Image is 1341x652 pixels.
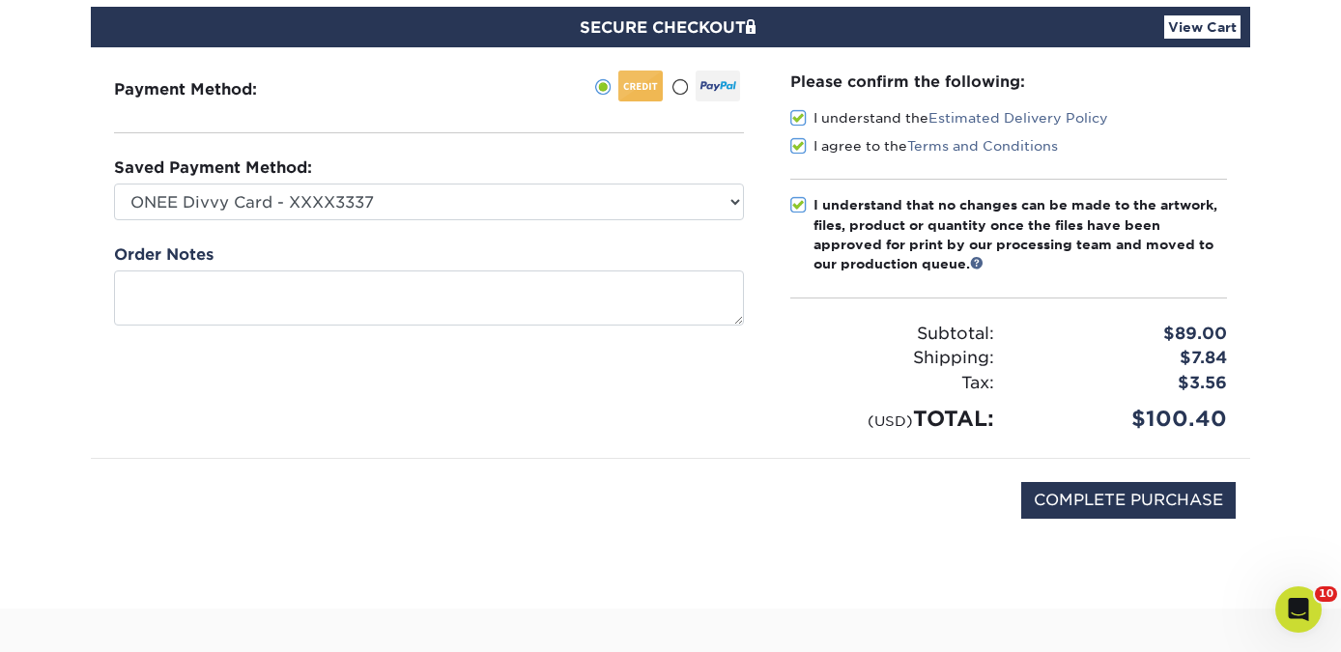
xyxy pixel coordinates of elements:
[776,371,1009,396] div: Tax:
[1009,346,1241,371] div: $7.84
[868,412,913,429] small: (USD)
[1315,586,1337,602] span: 10
[776,322,1009,347] div: Subtotal:
[907,138,1058,154] a: Terms and Conditions
[790,108,1108,128] label: I understand the
[1021,482,1236,519] input: COMPLETE PURCHASE
[776,403,1009,435] div: TOTAL:
[1009,322,1241,347] div: $89.00
[114,243,214,267] label: Order Notes
[105,482,202,539] img: DigiCert Secured Site Seal
[1164,15,1241,39] a: View Cart
[1009,403,1241,435] div: $100.40
[776,346,1009,371] div: Shipping:
[114,156,312,180] label: Saved Payment Method:
[813,195,1227,274] div: I understand that no changes can be made to the artwork, files, product or quantity once the file...
[580,18,761,37] span: SECURE CHECKOUT
[1009,371,1241,396] div: $3.56
[114,80,304,99] h3: Payment Method:
[928,110,1108,126] a: Estimated Delivery Policy
[790,71,1227,93] div: Please confirm the following:
[1275,586,1322,633] iframe: Intercom live chat
[790,136,1058,156] label: I agree to the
